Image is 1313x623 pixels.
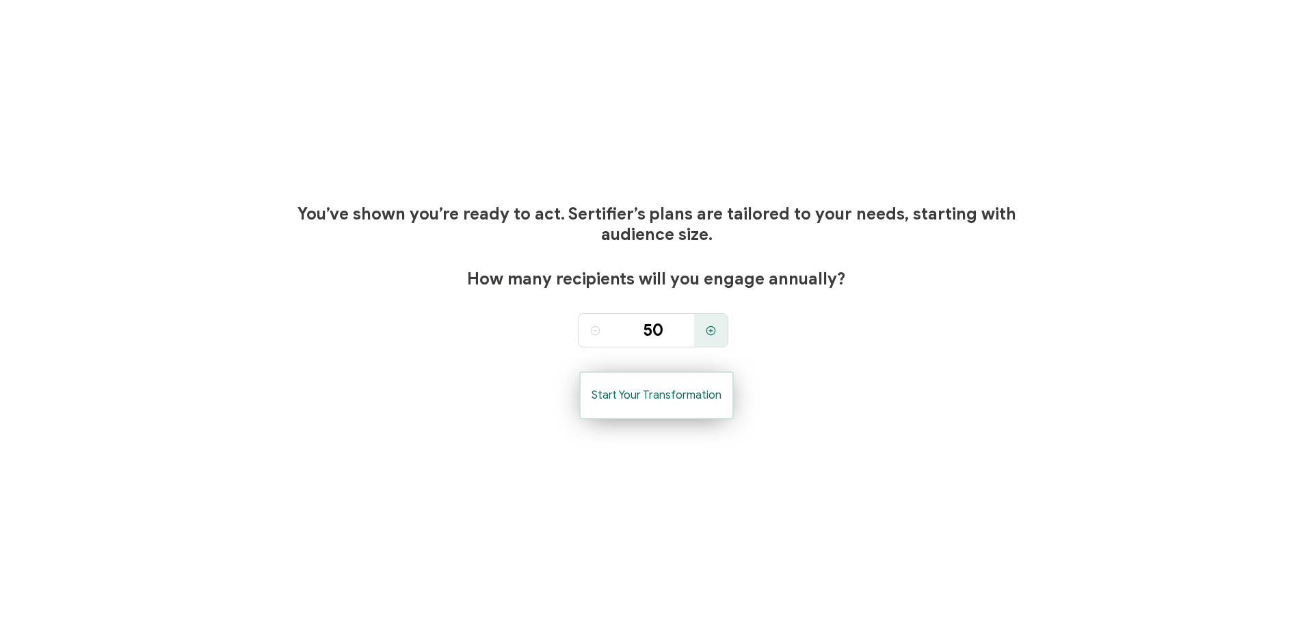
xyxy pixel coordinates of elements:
[467,269,846,289] span: How many recipients will you engage annually?
[263,204,1050,245] h1: You’ve shown you’re ready to act. Sertifier’s plans are tailored to your needs, starting with aud...
[579,371,734,419] button: Start Your Transformation
[592,390,721,401] span: Start Your Transformation
[1245,557,1313,623] iframe: Chat Widget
